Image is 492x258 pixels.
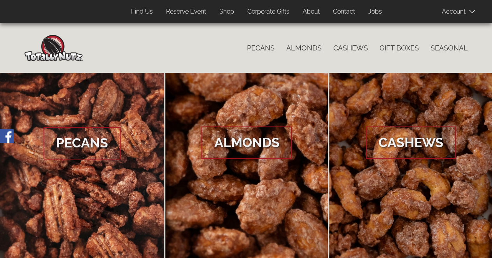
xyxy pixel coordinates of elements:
[327,40,374,56] a: Cashews
[214,4,240,19] a: Shop
[160,4,212,19] a: Reserve Event
[201,126,292,159] span: Almonds
[241,40,280,56] a: Pecans
[362,4,388,19] a: Jobs
[25,35,83,61] img: Home
[297,4,326,19] a: About
[374,40,425,56] a: Gift Boxes
[44,127,121,159] span: Pecans
[425,40,474,56] a: Seasonal
[242,4,295,19] a: Corporate Gifts
[327,4,361,19] a: Contact
[125,4,159,19] a: Find Us
[366,126,456,159] span: Cashews
[280,40,327,56] a: Almonds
